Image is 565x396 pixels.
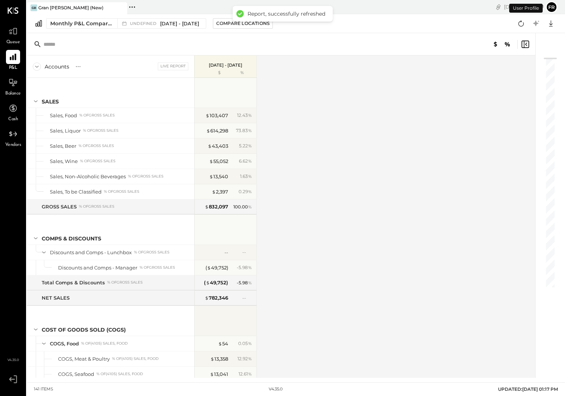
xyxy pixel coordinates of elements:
[158,63,188,70] div: Live Report
[248,280,252,285] span: %
[58,355,110,363] div: COGS, Meat & Poultry
[31,4,37,11] div: GB
[42,203,77,210] div: GROSS SALES
[205,112,210,118] span: $
[5,142,21,148] span: Vendors
[498,386,558,392] span: UPDATED: [DATE] 01:17 PM
[209,63,242,68] p: [DATE] - [DATE]
[38,4,103,11] div: Gran [PERSON_NAME] (New)
[160,20,199,27] span: [DATE] - [DATE]
[208,143,212,149] span: $
[45,63,69,70] div: Accounts
[237,280,252,286] div: - 5.98
[248,355,252,361] span: %
[50,112,77,119] div: Sales, Food
[46,18,206,29] button: Monthly P&L Comparison undefined[DATE] - [DATE]
[6,39,20,46] span: Queue
[242,295,252,301] div: --
[50,127,81,134] div: Sales, Liquor
[242,249,252,255] div: --
[58,371,94,378] div: COGS, Seafood
[8,116,18,123] span: Cash
[269,386,282,392] div: v 4.35.0
[504,3,544,10] div: [DATE]
[58,264,137,271] div: Discounts and Comps - Manager
[218,340,228,347] div: 54
[209,158,228,165] div: 55,052
[239,188,252,195] div: 0.29
[210,356,214,362] span: $
[80,159,115,164] div: % of GROSS SALES
[248,112,252,118] span: %
[248,340,252,346] span: %
[50,158,78,165] div: Sales, Wine
[198,70,228,76] div: $
[216,20,269,26] div: Compare Locations
[239,143,252,149] div: 5.22
[248,173,252,179] span: %
[50,340,79,347] div: COGS, Food
[237,355,252,362] div: 12.92
[42,326,126,333] div: COST OF GOODS SOLD (COGS)
[130,22,158,26] span: undefined
[240,173,252,180] div: 1.63
[210,355,228,363] div: 13,358
[248,127,252,133] span: %
[206,128,210,134] span: $
[0,101,26,123] a: Cash
[9,65,17,71] span: P&L
[248,158,252,164] span: %
[205,204,209,210] span: $
[0,50,26,71] a: P&L
[248,188,252,194] span: %
[81,341,128,346] div: % of (4105) Sales, Food
[42,98,59,105] div: SALES
[50,20,113,27] div: Monthly P&L Comparison
[509,4,543,13] div: User Profile
[239,158,252,165] div: 6.62
[207,265,211,271] span: $
[50,173,126,180] div: Sales, Non-Alcoholic Beverages
[248,371,252,377] span: %
[248,204,252,210] span: %
[0,76,26,97] a: Balance
[206,127,228,134] div: 614,298
[205,264,228,271] div: ( 49,752 )
[112,356,159,361] div: % of (4105) Sales, Food
[210,371,214,377] span: $
[79,204,114,209] div: % of GROSS SALES
[205,295,209,301] span: $
[239,371,252,377] div: 12.61
[238,340,252,347] div: 0.05
[495,3,502,11] div: copy link
[546,1,558,13] button: Fr
[248,10,325,17] div: Report, successfully refreshed
[236,127,252,134] div: 73.83
[79,143,114,148] div: % of GROSS SALES
[248,143,252,148] span: %
[204,279,228,286] div: ( 49,752 )
[248,264,252,270] span: %
[209,173,228,180] div: 13,540
[96,371,143,377] div: % of (4105) Sales, Food
[213,18,273,29] button: Compare Locations
[0,127,26,148] a: Vendors
[104,189,139,194] div: % of GROSS SALES
[230,70,254,76] div: %
[212,188,228,195] div: 2,397
[233,204,252,210] div: 100.00
[209,158,213,164] span: $
[224,249,228,256] div: --
[205,203,228,210] div: 832,097
[206,280,210,285] span: $
[218,341,222,346] span: $
[42,235,101,242] div: Comps & Discounts
[208,143,228,150] div: 43,403
[50,143,76,150] div: Sales, Beer
[5,90,21,97] span: Balance
[79,113,115,118] div: % of GROSS SALES
[0,24,26,46] a: Queue
[209,173,213,179] span: $
[205,112,228,119] div: 103,407
[83,128,118,133] div: % of GROSS SALES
